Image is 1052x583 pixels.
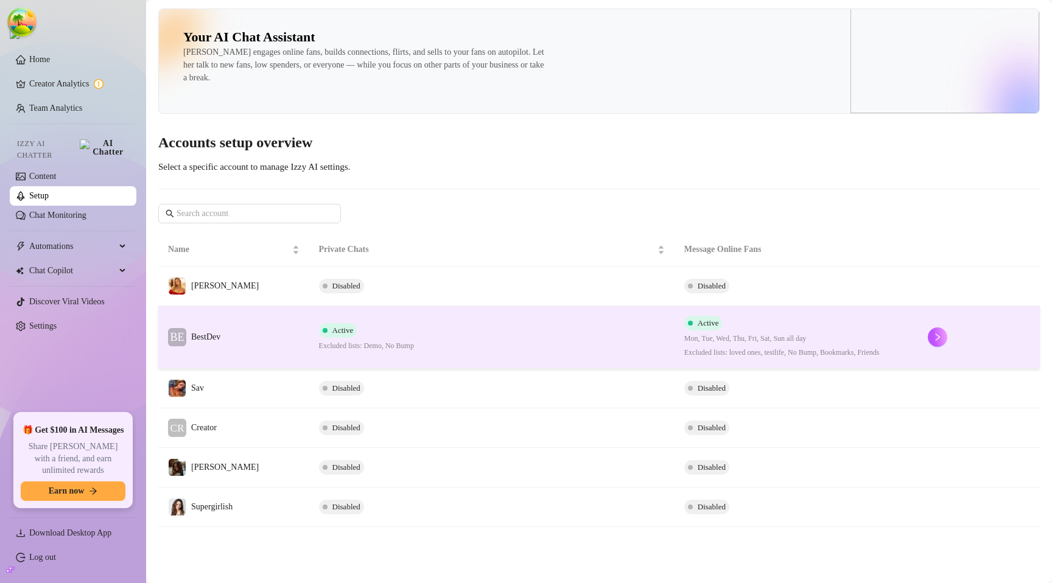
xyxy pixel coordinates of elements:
button: Earn nowarrow-right [21,481,125,501]
span: Disabled [332,383,360,393]
span: arrow-right [89,487,97,495]
a: Log out [29,553,56,562]
a: Content [29,172,56,181]
span: build [6,565,15,574]
span: download [16,528,26,538]
span: CR [170,420,184,436]
span: Chat Copilot [29,261,116,281]
h2: Your AI Chat Assistant [183,29,315,46]
span: Disabled [698,383,726,393]
a: Setup [29,191,49,200]
span: Disabled [332,423,360,432]
th: Name [158,233,309,267]
span: [PERSON_NAME] [191,463,259,472]
span: right [933,333,942,341]
a: Creator Analytics exclamation-circle [29,74,127,94]
span: Name [168,243,290,256]
span: Automations [29,237,116,256]
span: Supergirlish [191,502,233,511]
img: Mikayla [169,278,186,295]
a: Home [29,55,50,64]
img: AI Chatter [80,139,127,156]
a: Chat Monitoring [29,211,86,220]
th: Message Online Fans [675,233,918,267]
span: Disabled [332,281,360,290]
span: Share [PERSON_NAME] with a friend, and earn unlimited rewards [21,441,125,477]
span: Excluded lists: loved ones, testlife, No Bump, Bookmarks, Friends [684,347,880,358]
span: BestDev [191,332,220,341]
button: Open Tanstack query devtools [10,10,34,34]
span: Disabled [698,423,726,432]
img: Chat Copilot [16,267,24,275]
button: right [928,327,947,347]
span: Disabled [332,502,360,511]
a: Team Analytics [29,103,82,113]
span: Creator [191,423,217,432]
span: Disabled [698,463,726,472]
span: thunderbolt [16,242,26,251]
img: Ivan [169,459,186,476]
span: Disabled [698,502,726,511]
span: search [166,209,174,218]
span: Active [332,326,354,335]
img: Supergirlish [169,498,186,515]
span: Select a specific account to manage Izzy AI settings. [158,162,350,172]
span: Sav [191,383,204,393]
span: Disabled [698,281,726,290]
span: [PERSON_NAME] [191,281,259,290]
span: Private Chats [319,243,655,256]
span: Excluded lists: Demo, No Bump [319,340,414,352]
a: Discover Viral Videos [29,297,105,306]
span: Download Desktop App [29,528,111,537]
div: [PERSON_NAME] engages online fans, builds connections, flirts, and sells to your fans on autopilo... [183,46,549,84]
input: Search account [177,207,324,220]
span: Mon, Tue, Wed, Thu, Fri, Sat, Sun all day [684,333,880,344]
h3: Accounts setup overview [158,133,1040,153]
span: Active [698,318,719,327]
img: Sav [169,380,186,397]
span: Disabled [332,463,360,472]
span: BE [170,329,184,346]
span: 🎁 Get $100 in AI Messages [23,424,124,436]
th: Private Chats [309,233,675,267]
a: Settings [29,321,57,330]
span: Izzy AI Chatter [17,138,75,161]
span: Earn now [49,486,85,496]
